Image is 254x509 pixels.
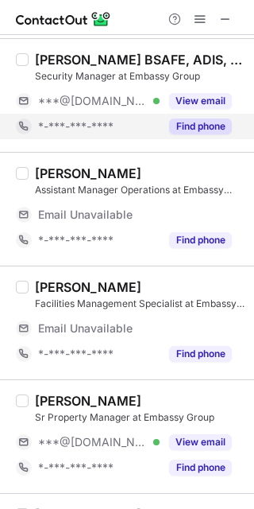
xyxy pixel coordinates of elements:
[169,460,232,476] button: Reveal Button
[35,393,141,409] div: [PERSON_NAME]
[35,279,141,295] div: [PERSON_NAME]
[35,165,141,181] div: [PERSON_NAME]
[35,69,244,84] div: Security Manager at Embassy Group
[38,208,133,222] span: Email Unavailable
[169,232,232,248] button: Reveal Button
[16,10,111,29] img: ContactOut v5.3.10
[169,434,232,450] button: Reveal Button
[35,52,244,68] div: [PERSON_NAME] BSAFE, ADIS, FR
[38,94,148,108] span: ***@[DOMAIN_NAME]
[35,183,244,197] div: Assistant Manager Operations at Embassy Group
[38,321,133,336] span: Email Unavailable
[169,119,232,134] button: Reveal Button
[35,297,244,311] div: Facilities Management Specialist at Embassy Group
[169,93,232,109] button: Reveal Button
[38,435,148,449] span: ***@[DOMAIN_NAME]
[35,410,244,425] div: Sr Property Manager at Embassy Group
[169,346,232,362] button: Reveal Button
